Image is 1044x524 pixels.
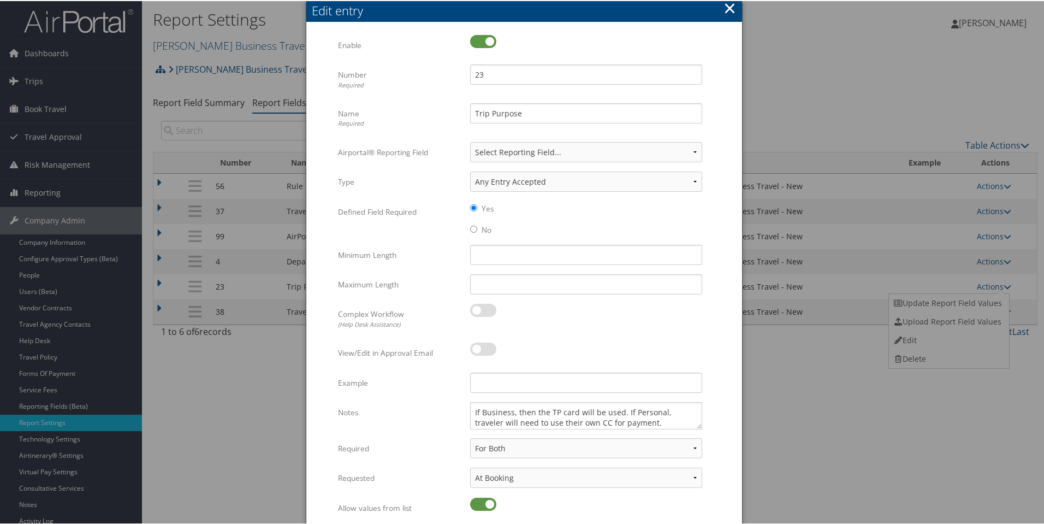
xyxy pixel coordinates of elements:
[338,34,462,55] label: Enable
[338,467,462,487] label: Requested
[338,372,462,392] label: Example
[338,303,462,333] label: Complex Workflow
[338,80,462,89] div: Required
[338,102,462,132] label: Name
[482,223,491,234] label: No
[338,319,462,328] div: (Help Desk Assistance)
[338,201,462,221] label: Defined Field Required
[338,118,462,127] div: Required
[338,401,462,422] label: Notes
[338,141,462,162] label: Airportal® Reporting Field
[312,1,742,18] div: Edit entry
[338,273,462,294] label: Maximum Length
[338,63,462,93] label: Number
[482,202,494,213] label: Yes
[338,497,462,517] label: Allow values from list
[338,342,462,362] label: View/Edit in Approval Email
[338,437,462,458] label: Required
[338,170,462,191] label: Type
[338,244,462,264] label: Minimum Length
